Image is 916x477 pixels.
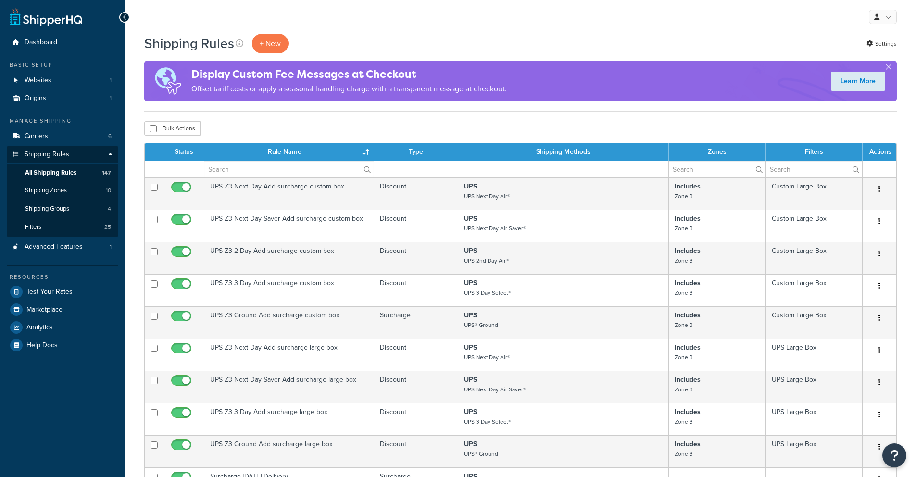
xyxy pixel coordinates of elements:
strong: Includes [675,278,701,288]
small: UPS Next Day Air® [464,353,510,362]
a: Carriers 6 [7,127,118,145]
p: + New [252,34,289,53]
p: Offset tariff costs or apply a seasonal handling charge with a transparent message at checkout. [191,82,507,96]
strong: UPS [464,181,477,191]
a: Settings [866,37,897,50]
strong: Includes [675,213,701,224]
li: Shipping Rules [7,146,118,237]
span: Shipping Zones [25,187,67,195]
span: Help Docs [26,341,58,350]
input: Search [766,161,862,177]
span: 147 [102,169,111,177]
th: Type [374,143,458,161]
input: Search [669,161,765,177]
span: 1 [110,94,112,102]
strong: UPS [464,310,477,320]
span: Shipping Rules [25,151,69,159]
strong: Includes [675,342,701,352]
a: Dashboard [7,34,118,51]
small: UPS 2nd Day Air® [464,256,509,265]
td: Discount [374,435,458,467]
strong: UPS [464,407,477,417]
strong: UPS [464,213,477,224]
td: UPS Large Box [766,435,863,467]
small: Zone 3 [675,417,693,426]
td: Discount [374,274,458,306]
li: All Shipping Rules [7,164,118,182]
strong: Includes [675,375,701,385]
button: Bulk Actions [144,121,201,136]
th: Zones [669,143,766,161]
a: Filters 25 [7,218,118,236]
a: Shipping Zones 10 [7,182,118,200]
img: duties-banner-06bc72dcb5fe05cb3f9472aba00be2ae8eb53ab6f0d8bb03d382ba314ac3c341.png [144,61,191,101]
a: Advanced Features 1 [7,238,118,256]
span: Marketplace [26,306,63,314]
a: All Shipping Rules 147 [7,164,118,182]
li: Shipping Groups [7,200,118,218]
small: UPS® Ground [464,450,498,458]
span: All Shipping Rules [25,169,76,177]
span: 1 [110,243,112,251]
td: Discount [374,210,458,242]
span: Origins [25,94,46,102]
small: Zone 3 [675,192,693,201]
span: 4 [108,205,111,213]
td: UPS Z3 Ground Add surcharge custom box [204,306,374,339]
div: Resources [7,273,118,281]
th: Actions [863,143,896,161]
li: Advanced Features [7,238,118,256]
button: Open Resource Center [882,443,906,467]
a: Shipping Groups 4 [7,200,118,218]
small: UPS® Ground [464,321,498,329]
span: 1 [110,76,112,85]
td: Surcharge [374,306,458,339]
a: Shipping Rules [7,146,118,163]
strong: Includes [675,310,701,320]
strong: UPS [464,278,477,288]
small: Zone 3 [675,321,693,329]
h4: Display Custom Fee Messages at Checkout [191,66,507,82]
td: Custom Large Box [766,242,863,274]
td: UPS Z3 Next Day Add surcharge large box [204,339,374,371]
a: ShipperHQ Home [10,7,82,26]
a: Help Docs [7,337,118,354]
small: UPS Next Day Air® [464,192,510,201]
th: Status [163,143,204,161]
li: Carriers [7,127,118,145]
a: Test Your Rates [7,283,118,301]
strong: Includes [675,407,701,417]
small: Zone 3 [675,224,693,233]
small: UPS 3 Day Select® [464,289,511,297]
span: Analytics [26,324,53,332]
li: Websites [7,72,118,89]
small: UPS Next Day Air Saver® [464,224,526,233]
th: Shipping Methods [458,143,669,161]
a: Analytics [7,319,118,336]
strong: Includes [675,246,701,256]
a: Origins 1 [7,89,118,107]
li: Marketplace [7,301,118,318]
td: Discount [374,403,458,435]
small: Zone 3 [675,385,693,394]
span: 25 [104,223,111,231]
strong: UPS [464,375,477,385]
span: Dashboard [25,38,57,47]
td: Custom Large Box [766,306,863,339]
td: Discount [374,242,458,274]
td: Custom Large Box [766,274,863,306]
td: UPS Z3 Next Day Saver Add surcharge large box [204,371,374,403]
th: Filters [766,143,863,161]
small: Zone 3 [675,256,693,265]
span: 6 [108,132,112,140]
td: UPS Z3 Next Day Saver Add surcharge custom box [204,210,374,242]
strong: Includes [675,439,701,449]
a: Learn More [831,72,885,91]
span: Carriers [25,132,48,140]
li: Shipping Zones [7,182,118,200]
strong: UPS [464,246,477,256]
td: Custom Large Box [766,177,863,210]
